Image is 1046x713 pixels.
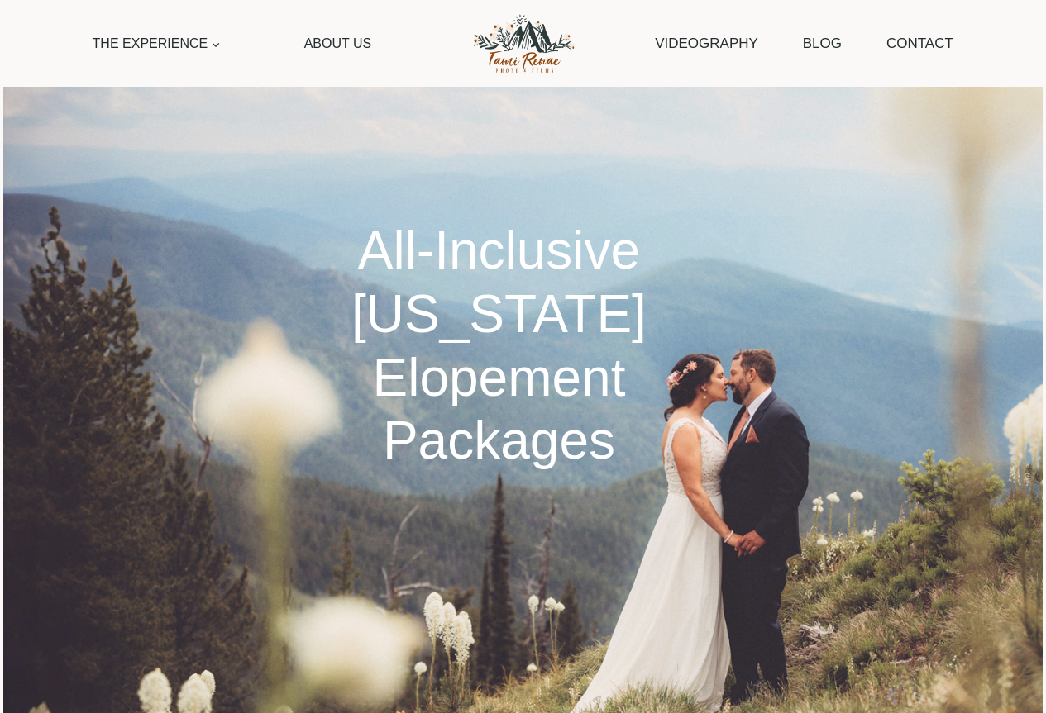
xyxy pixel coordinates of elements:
a: Contact [878,22,962,64]
span: The Experience [93,33,222,55]
h1: All-Inclusive [US_STATE] Elopement Packages [283,219,715,473]
a: About Us [296,25,380,62]
nav: Secondary [647,22,962,64]
a: Videography [647,22,767,64]
a: The Experience [84,25,229,62]
nav: Primary [84,25,380,62]
a: Blog [795,22,851,64]
img: Tami Renae Photo & Films Logo [455,9,591,78]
